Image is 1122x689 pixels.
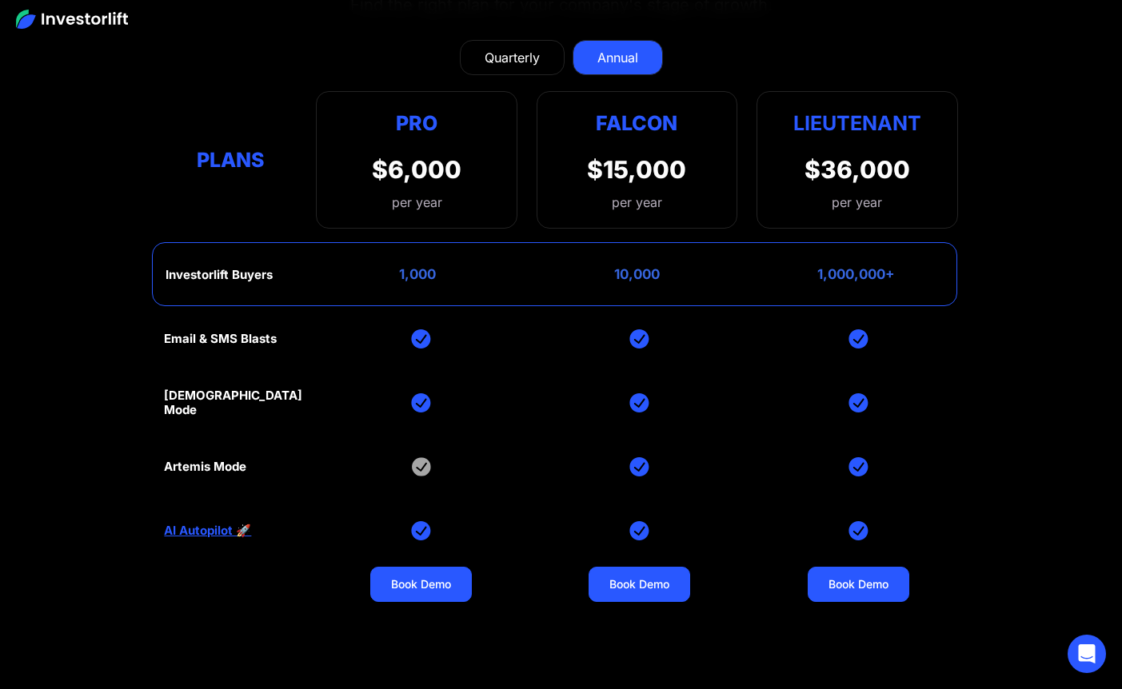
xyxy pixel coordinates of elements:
a: Book Demo [589,567,690,602]
div: $15,000 [587,155,686,184]
div: Plans [164,144,297,175]
div: Investorlift Buyers [166,268,273,282]
div: 10,000 [614,266,660,282]
div: per year [832,193,882,212]
div: per year [612,193,662,212]
div: Open Intercom Messenger [1068,635,1106,673]
div: Pro [372,108,461,139]
div: $6,000 [372,155,461,184]
div: Falcon [596,108,677,139]
a: AI Autopilot 🚀 [164,524,251,538]
div: Email & SMS Blasts [164,332,277,346]
a: Book Demo [808,567,909,602]
div: Quarterly [485,48,540,67]
div: per year [372,193,461,212]
div: [DEMOGRAPHIC_DATA] Mode [164,388,302,417]
div: Annual [597,48,638,67]
div: $36,000 [805,155,910,184]
a: Book Demo [370,567,472,602]
strong: Lieutenant [793,111,921,135]
div: 1,000 [399,266,436,282]
div: Artemis Mode [164,460,246,474]
div: 1,000,000+ [817,266,895,282]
